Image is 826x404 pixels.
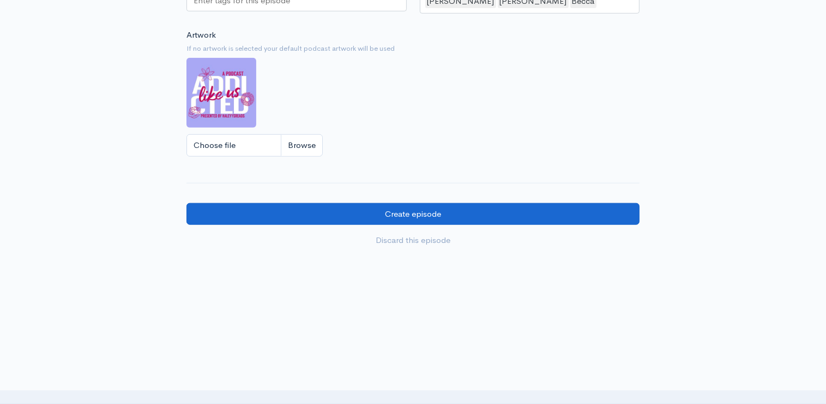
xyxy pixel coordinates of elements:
[186,229,640,252] a: Discard this episode
[186,203,640,225] input: Create episode
[186,29,216,41] label: Artwork
[186,43,640,54] small: If no artwork is selected your default podcast artwork will be used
